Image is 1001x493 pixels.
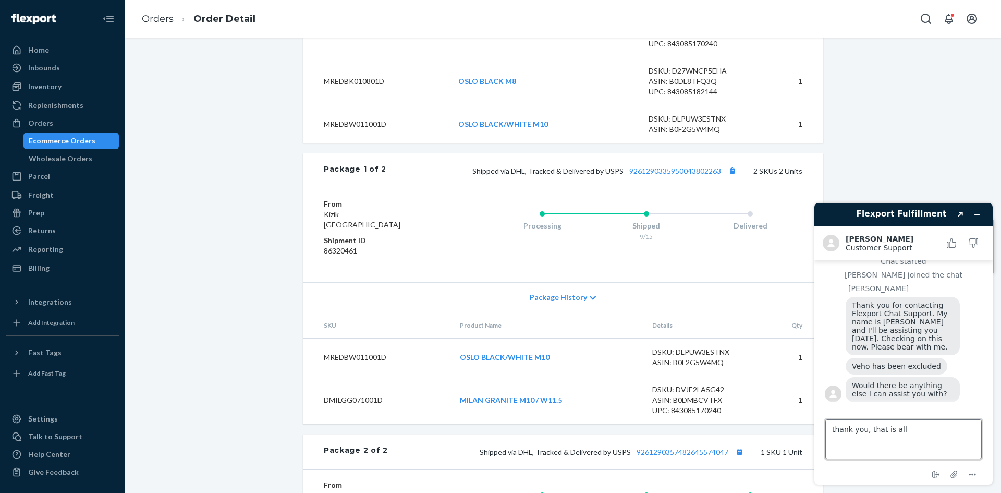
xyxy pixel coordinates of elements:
[303,57,450,105] td: MREDBK010801D
[28,63,60,73] div: Inbounds
[28,118,53,128] div: Orders
[28,318,75,327] div: Add Integration
[6,78,119,95] a: Inventory
[698,221,802,231] div: Delivered
[961,8,982,29] button: Open account menu
[28,100,83,111] div: Replenishments
[649,87,747,97] div: UPC: 843085182144
[11,14,56,24] img: Flexport logo
[142,13,174,25] a: Orders
[725,164,739,177] button: Copy tracking number
[644,312,759,339] th: Details
[472,166,739,175] span: Shipped via DHL, Tracked & Delivered by USPS
[23,150,119,167] a: Wholesale Orders
[388,445,802,459] div: 1 SKU 1 Unit
[303,376,451,424] td: DMILGG071001D
[324,164,386,177] div: Package 1 of 2
[6,42,119,58] a: Home
[6,187,119,203] a: Freight
[649,76,747,87] div: ASIN: B0DL8TFQ3Q
[458,77,516,86] a: OSLO BLACK M8
[637,448,728,456] a: 9261290357482645574047
[594,232,699,241] div: 9/15
[629,166,721,175] a: 9261290335950043802263
[28,190,54,200] div: Freight
[28,263,50,273] div: Billing
[755,105,823,143] td: 1
[23,7,44,17] span: Chat
[6,168,119,185] a: Parcel
[6,365,119,382] a: Add Fast Tag
[806,195,1001,493] iframe: Find more information here
[28,347,62,358] div: Fast Tags
[649,39,747,49] div: UPC: 843085170240
[193,13,255,25] a: Order Detail
[755,57,823,105] td: 1
[6,411,119,427] a: Settings
[6,446,119,463] a: Help Center
[652,384,750,395] div: DSKU: DVJE2LA5G42
[460,353,550,362] a: OSLO BLACK/WHITE M10
[303,105,450,143] td: MREDBW011001D
[460,395,562,404] a: MILAN GRANITE M10 / W11.5
[530,292,587,303] span: Package History
[28,449,70,460] div: Help Center
[758,339,823,377] td: 1
[6,59,119,76] a: Inbounds
[6,315,119,331] a: Add Integration
[594,221,699,231] div: Shipped
[649,66,747,76] div: DSKU: D27WNCP5EHA
[29,136,95,146] div: Ecommerce Orders
[6,464,119,480] button: Give Feedback
[324,210,400,229] span: Kizik [GEOGRAPHIC_DATA]
[480,448,746,456] span: Shipped via DHL, Tracked & Delivered by USPS
[6,294,119,310] button: Integrations
[303,339,451,377] td: MREDBW011001D
[324,199,448,209] dt: From
[324,445,388,459] div: Package 2 of 2
[28,171,50,182] div: Parcel
[6,115,119,131] a: Orders
[98,8,119,29] button: Close Navigation
[28,225,56,236] div: Returns
[23,133,119,149] a: Ecommerce Orders
[915,8,936,29] button: Open Search Box
[28,414,58,424] div: Settings
[303,312,451,339] th: SKU
[758,312,823,339] th: Qty
[324,235,448,246] dt: Shipment ID
[758,376,823,424] td: 1
[458,119,548,128] a: OSLO BLACK/WHITE M10
[28,244,63,255] div: Reporting
[6,97,119,114] a: Replenishments
[652,395,750,405] div: ASIN: B0DMBCVTFX
[6,241,119,258] a: Reporting
[324,480,448,490] dt: From
[6,205,119,221] a: Prep
[490,221,594,231] div: Processing
[28,297,72,307] div: Integrations
[6,260,119,276] a: Billing
[28,431,82,442] div: Talk to Support
[28,208,44,218] div: Prep
[652,357,750,368] div: ASIN: B0F2G5W4MQ
[938,8,959,29] button: Open notifications
[6,222,119,239] a: Returns
[451,312,644,339] th: Product Name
